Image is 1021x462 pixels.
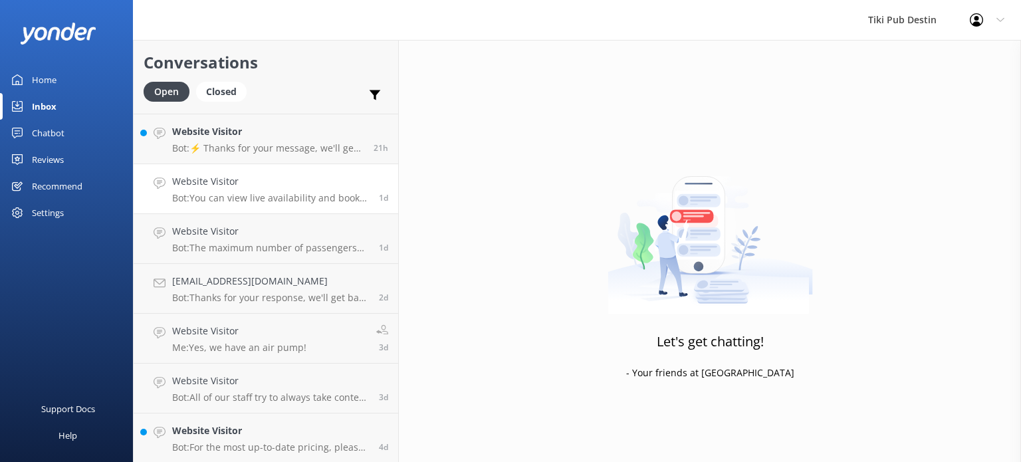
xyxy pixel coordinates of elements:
span: Sep 01 2025 06:10pm (UTC -06:00) America/Mexico_City [379,392,388,403]
div: Recommend [32,173,82,199]
a: [EMAIL_ADDRESS][DOMAIN_NAME]Bot:Thanks for your response, we'll get back to you as soon as we can... [134,264,398,314]
span: Sep 02 2025 07:46am (UTC -06:00) America/Mexico_City [379,342,388,353]
p: Me: Yes, we have an air pump! [172,342,306,354]
h4: [EMAIL_ADDRESS][DOMAIN_NAME] [172,274,369,289]
p: - Your friends at [GEOGRAPHIC_DATA] [626,366,794,380]
div: Reviews [32,146,64,173]
div: Support Docs [41,396,95,422]
a: Website VisitorBot:You can view live availability and book your Tiki Pub online at [URL][DOMAIN_N... [134,164,398,214]
img: artwork of a man stealing a conversation from at giant smartphone [608,148,813,314]
p: Bot: The maximum number of passengers per trip is 6. You may need to book two separate trips for ... [172,242,369,254]
h2: Conversations [144,50,388,75]
h4: Website Visitor [172,174,369,189]
span: Sep 04 2025 12:12pm (UTC -06:00) America/Mexico_City [374,142,388,154]
h4: Website Visitor [172,374,369,388]
h4: Website Visitor [172,324,306,338]
p: Bot: For the most up-to-date pricing, please check our website [URL][DOMAIN_NAME] or give us a ca... [172,441,369,453]
h4: Website Visitor [172,423,369,438]
div: Inbox [32,93,57,120]
span: Sep 03 2025 01:27pm (UTC -06:00) America/Mexico_City [379,192,388,203]
a: Closed [196,84,253,98]
span: Sep 01 2025 03:43am (UTC -06:00) America/Mexico_City [379,441,388,453]
p: Bot: ⚡ Thanks for your message, we'll get back to you as soon as we can. You're also welcome to k... [172,142,364,154]
div: Home [32,66,57,93]
p: Bot: Thanks for your response, we'll get back to you as soon as we can during opening hours. [172,292,369,304]
a: Open [144,84,196,98]
h3: Let's get chatting! [657,331,764,352]
span: Sep 02 2025 06:10pm (UTC -06:00) America/Mexico_City [379,292,388,303]
a: Website VisitorBot:⚡ Thanks for your message, we'll get back to you as soon as we can. You're als... [134,114,398,164]
p: Bot: You can view live availability and book your Tiki Pub online at [URL][DOMAIN_NAME]. [172,192,369,204]
div: Open [144,82,189,102]
p: Bot: All of our staff try to always take content for our social media. We love when our guests sh... [172,392,369,404]
div: Settings [32,199,64,226]
h4: Website Visitor [172,124,364,139]
a: Website VisitorBot:All of our staff try to always take content for our social media. We love when... [134,364,398,413]
a: Website VisitorBot:The maximum number of passengers per trip is 6. You may need to book two separ... [134,214,398,264]
span: Sep 03 2025 11:22am (UTC -06:00) America/Mexico_City [379,242,388,253]
h4: Website Visitor [172,224,369,239]
div: Chatbot [32,120,64,146]
a: Website VisitorMe:Yes, we have an air pump!3d [134,314,398,364]
div: Closed [196,82,247,102]
div: Help [58,422,77,449]
img: yonder-white-logo.png [20,23,96,45]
